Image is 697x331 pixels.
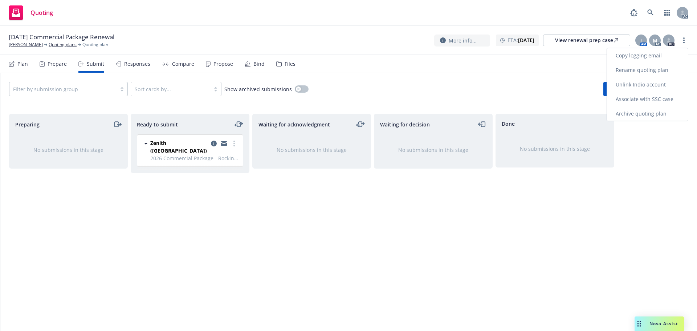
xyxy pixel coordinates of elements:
span: ETA : [508,36,534,44]
a: copy logging email [220,139,228,148]
button: Add market to approach [603,82,688,96]
div: No submissions in this stage [264,146,359,154]
span: Zenith ([GEOGRAPHIC_DATA]) [150,139,208,154]
a: [PERSON_NAME] [9,41,43,48]
a: View renewal prep case [543,35,630,46]
div: No submissions in this stage [386,146,481,154]
a: moveLeftRight [356,120,365,129]
a: more [680,36,688,45]
span: Preparing [15,121,40,128]
a: Rename quoting plan [607,63,688,77]
span: Waiting for decision [380,121,430,128]
a: copy logging email [209,139,218,148]
div: Prepare [48,61,67,67]
a: Associate with SSC case [607,92,688,106]
div: Drag to move [635,316,644,331]
a: Search [643,5,658,20]
a: moveLeft [478,120,486,129]
a: Report a Bug [627,5,641,20]
a: Quoting [6,3,56,23]
span: More info... [449,37,477,44]
span: Ready to submit [137,121,178,128]
div: View renewal prep case [555,35,618,46]
div: Bind [253,61,265,67]
span: Show archived submissions [224,85,292,93]
div: Plan [17,61,28,67]
a: more [230,139,239,148]
a: Switch app [660,5,674,20]
span: J [640,37,642,44]
span: Waiting for acknowledgment [258,121,330,128]
a: moveRight [113,120,122,129]
div: Responses [124,61,150,67]
span: Nova Assist [649,320,678,327]
div: Propose [213,61,233,67]
div: Compare [172,61,194,67]
div: No submissions in this stage [508,145,602,153]
strong: [DATE] [518,37,534,44]
span: M [653,37,657,44]
a: Archive quoting plan [607,106,688,121]
span: Quoting [30,10,53,16]
a: moveLeftRight [235,120,243,129]
span: Done [502,120,515,128]
button: Nova Assist [635,316,684,331]
span: [DATE] Commercial Package Renewal [9,33,114,41]
a: Copy logging email [607,48,688,63]
a: Unlink Indio account [607,77,688,92]
button: More info... [434,35,490,47]
span: 2026 Commercial Package - Rocking Horse Dairy - Zenith (Package - CFP 00006574-12) BOR letter [150,154,239,162]
div: Files [285,61,295,67]
div: Submit [87,61,104,67]
div: No submissions in this stage [21,146,116,154]
a: Quoting plans [49,41,77,48]
span: Quoting plan [82,41,108,48]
